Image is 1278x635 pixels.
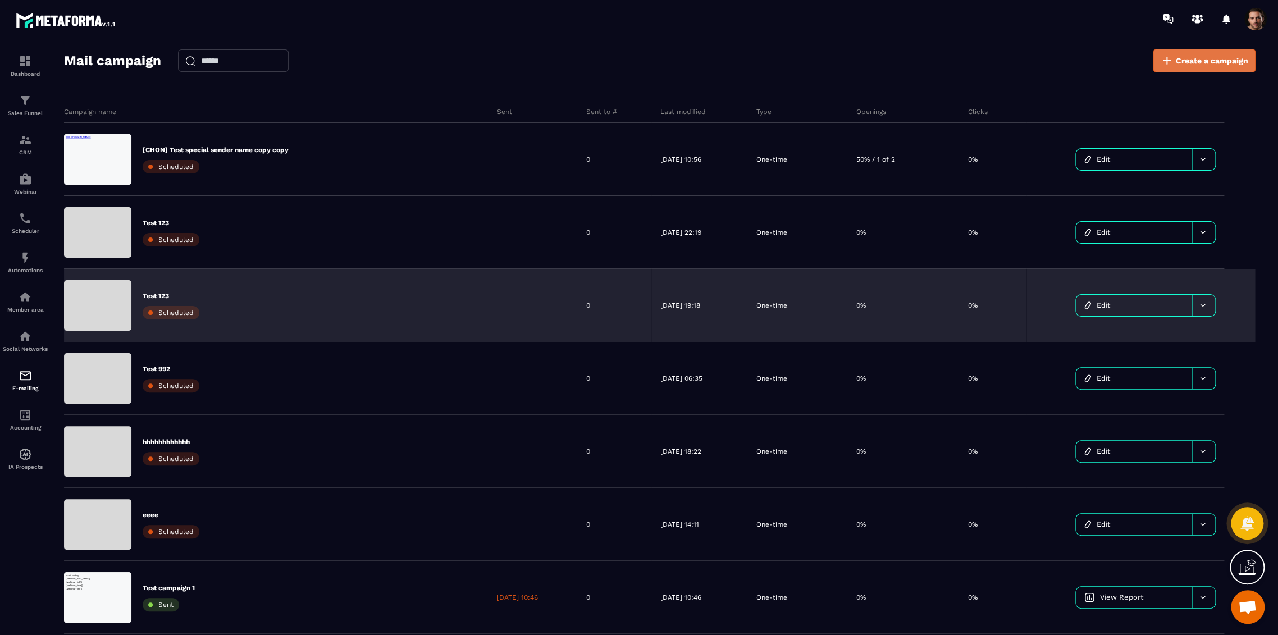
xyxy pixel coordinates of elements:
[6,28,219,39] p: {{webinar_link}}
[1100,593,1143,601] span: View Report
[586,155,590,164] p: 0
[756,593,787,602] p: One-time
[1076,368,1192,389] a: Edit
[1084,374,1091,382] img: icon
[1097,155,1110,163] span: Edit
[19,94,32,107] img: formation
[586,228,590,237] p: 0
[64,49,161,72] h2: Mail campaign
[3,85,48,125] a: formationformationSales Funnel
[586,593,590,602] p: 0
[586,520,590,529] p: 0
[19,54,32,68] img: formation
[3,243,48,282] a: automationsautomationsAutomations
[856,107,886,116] p: Openings
[3,110,48,116] p: Sales Funnel
[19,251,32,264] img: automations
[1097,447,1110,455] span: Edit
[968,107,988,116] p: Clicks
[16,10,117,30] img: logo
[6,6,89,15] a: [URL][DOMAIN_NAME]
[3,189,48,195] p: Webinar
[968,301,978,310] p: 0%
[968,228,978,237] p: 0%
[19,369,32,382] img: email
[1076,441,1192,462] a: Edit
[143,583,195,592] p: Test campaign 1
[856,301,866,310] p: 0%
[1097,520,1110,528] span: Edit
[756,520,787,529] p: One-time
[660,155,701,164] p: [DATE] 10:56
[586,447,590,456] p: 0
[3,464,48,470] p: IA Prospects
[3,385,48,391] p: E-mailing
[1084,229,1091,236] img: icon
[756,447,787,456] p: One-time
[3,71,48,77] p: Dashboard
[856,520,866,529] p: 0%
[968,155,978,164] p: 0%
[856,228,866,237] p: 0%
[158,309,194,317] span: Scheduled
[3,346,48,352] p: Social Networks
[158,601,174,609] span: Sent
[1076,222,1192,243] a: Edit
[3,307,48,313] p: Member area
[660,107,705,116] p: Last modified
[1084,156,1091,163] img: icon
[6,6,219,17] p: email testing
[3,228,48,234] p: Scheduler
[3,164,48,203] a: automationsautomationsWebinar
[968,520,978,529] p: 0%
[660,520,699,529] p: [DATE] 14:11
[19,447,32,461] img: automations
[856,593,866,602] p: 0%
[158,528,194,536] span: Scheduled
[1076,514,1192,535] a: Edit
[6,17,219,28] p: {{webinar_host_name}}
[1097,301,1110,309] span: Edit
[1076,295,1192,316] a: Edit
[660,374,702,383] p: [DATE] 06:35
[3,282,48,321] a: automationsautomationsMember area
[143,364,199,373] p: Test 992
[1097,228,1110,236] span: Edit
[586,301,590,310] p: 0
[6,39,219,50] p: {{webinar_time}}
[756,107,772,116] p: Type
[756,374,787,383] p: One-time
[3,46,48,85] a: formationformationDashboard
[756,155,787,164] p: One-time
[1153,49,1256,72] a: Create a campaign
[143,291,199,300] p: Test 123
[19,408,32,422] img: accountant
[586,374,590,383] p: 0
[6,49,219,61] p: {{webinar_title}}
[1084,592,1094,602] img: icon
[19,172,32,186] img: automations
[158,236,194,244] span: Scheduled
[497,107,512,116] p: Sent
[3,321,48,360] a: social-networksocial-networkSocial Networks
[143,437,199,446] p: hhhhhhhhhhhh
[143,218,199,227] p: Test 123
[856,155,895,164] p: 50% / 1 of 2
[158,455,194,463] span: Scheduled
[497,593,538,602] p: [DATE] 10:46
[1076,587,1192,608] a: View Report
[1076,149,1192,170] a: Edit
[660,593,701,602] p: [DATE] 10:46
[586,107,617,116] p: Sent to #
[3,360,48,400] a: emailemailE-mailing
[1097,374,1110,382] span: Edit
[1084,520,1091,528] img: icon
[756,301,787,310] p: One-time
[19,290,32,304] img: automations
[968,447,978,456] p: 0%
